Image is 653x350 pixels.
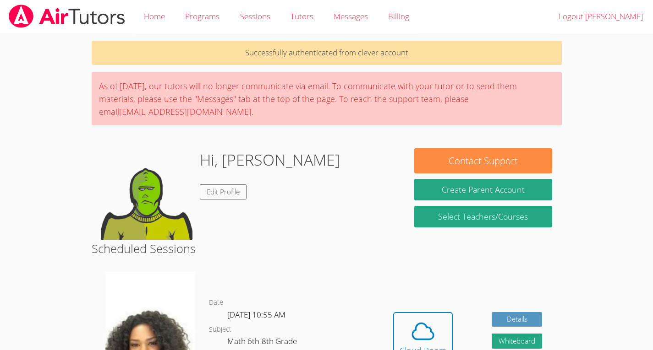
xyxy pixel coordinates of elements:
[92,72,562,125] div: As of [DATE], our tutors will no longer communicate via email. To communicate with your tutor or ...
[8,5,126,28] img: airtutors_banner-c4298cdbf04f3fff15de1276eac7730deb9818008684d7c2e4769d2f7ddbe033.png
[101,148,192,240] img: default.png
[209,324,231,335] dt: Subject
[200,148,340,172] h1: Hi, [PERSON_NAME]
[414,148,552,173] button: Contact Support
[492,312,542,327] a: Details
[334,11,368,22] span: Messages
[92,240,562,257] h2: Scheduled Sessions
[414,179,552,200] button: Create Parent Account
[209,297,223,308] dt: Date
[492,334,542,349] button: Whiteboard
[414,206,552,227] a: Select Teachers/Courses
[200,184,247,199] a: Edit Profile
[227,309,285,320] span: [DATE] 10:55 AM
[92,41,562,65] p: Successfully authenticated from clever account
